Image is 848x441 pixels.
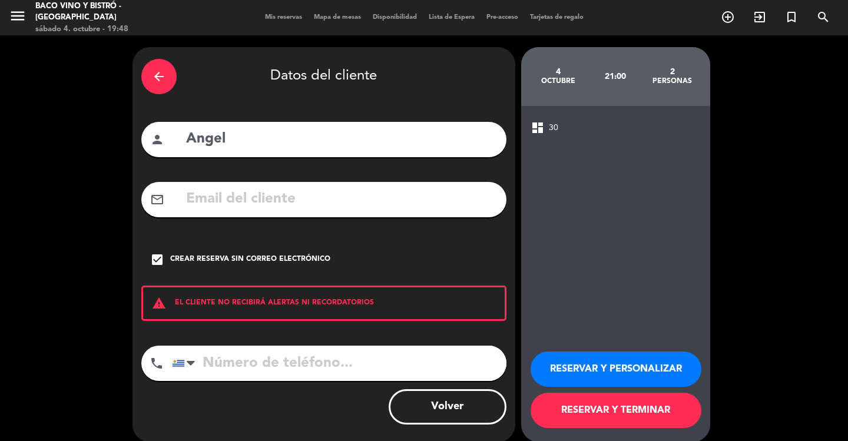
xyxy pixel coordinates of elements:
input: Email del cliente [185,187,498,211]
span: dashboard [531,121,545,135]
div: personas [644,77,701,86]
i: menu [9,7,26,25]
div: Crear reserva sin correo electrónico [170,254,330,266]
i: search [816,10,830,24]
i: phone [150,356,164,370]
div: 4 [530,67,587,77]
i: arrow_back [152,69,166,84]
input: Nombre del cliente [185,127,498,151]
i: exit_to_app [753,10,767,24]
input: Número de teléfono... [172,346,506,381]
span: Mis reservas [259,14,308,21]
span: Lista de Espera [423,14,481,21]
div: Datos del cliente [141,56,506,97]
button: menu [9,7,26,29]
span: 30 [549,121,558,135]
div: Baco Vino y Bistró - [GEOGRAPHIC_DATA] [35,1,203,24]
div: EL CLIENTE NO RECIBIRÁ ALERTAS NI RECORDATORIOS [141,286,506,321]
div: 21:00 [587,56,644,97]
div: sábado 4. octubre - 19:48 [35,24,203,35]
i: warning [143,296,175,310]
i: turned_in_not [784,10,799,24]
i: mail_outline [150,193,164,207]
button: Volver [389,389,506,425]
span: Tarjetas de regalo [524,14,589,21]
div: 2 [644,67,701,77]
button: RESERVAR Y TERMINAR [531,393,701,428]
i: check_box [150,253,164,267]
button: RESERVAR Y PERSONALIZAR [531,352,701,387]
span: Pre-acceso [481,14,524,21]
i: add_circle_outline [721,10,735,24]
span: Disponibilidad [367,14,423,21]
div: Uruguay: +598 [173,346,200,380]
span: Mapa de mesas [308,14,367,21]
i: person [150,132,164,147]
div: octubre [530,77,587,86]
